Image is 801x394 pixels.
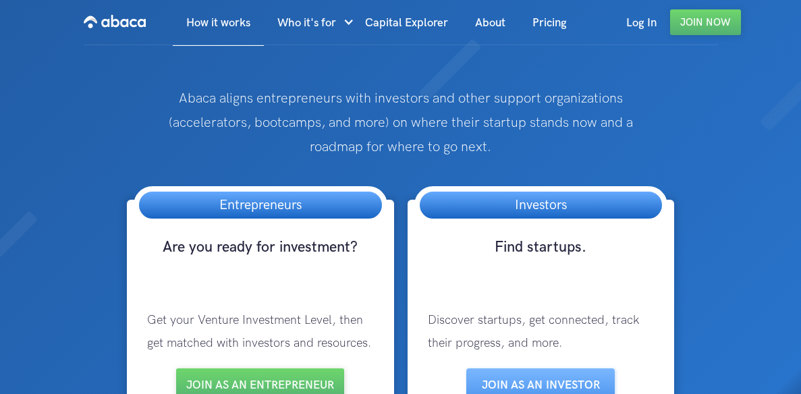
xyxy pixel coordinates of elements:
img: Abaca logo [84,11,146,32]
h3: Investors [501,192,580,219]
h3: Are you ready for investment? [134,237,387,282]
p: Abaca aligns entrepreneurs with investors and other support organizations (accelerators, bootcamp... [160,86,640,159]
h3: Find startups. [414,237,667,282]
p: Discover startups, get connected, track their progress, and more. [414,295,667,368]
a: Join Now [670,9,741,35]
h3: Entrepreneurs [206,192,315,219]
p: Get your Venture Investment Level, then get matched with investors and resources. [134,295,387,368]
